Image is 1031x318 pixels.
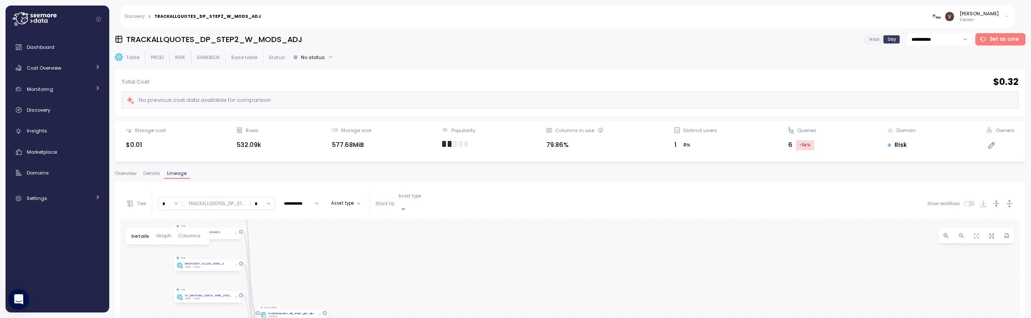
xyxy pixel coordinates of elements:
[9,101,106,118] a: Discovery
[301,54,325,61] div: No status
[180,225,186,228] p: Table
[185,262,224,266] a: MICROSOFT_IIS_EOL_FINAL_2
[341,127,371,134] div: Storage size
[27,65,61,71] span: Cost Overview
[9,81,106,98] a: Monitoring
[888,140,916,150] div: Risk
[9,289,29,310] div: Open Intercom Messenger
[990,34,1019,45] span: Set as core
[185,298,190,300] div: CYBER
[154,14,261,19] div: TRACKALLQUOTES_DP_STEP2_W_MODS_ADJ
[9,39,106,56] a: Dashboard
[115,171,136,176] span: Overview
[125,14,145,19] a: Discovery
[175,54,185,61] p: RISK
[888,36,896,42] span: Day
[375,201,395,207] p: Stack by:
[167,171,187,176] span: Lineage
[126,34,302,45] h3: TRACKALLQUOTES_DP_STEP2_W_MODS_ADJ
[9,164,106,181] a: Domains
[122,78,149,86] p: Total Cost
[9,59,106,76] a: Cost Overview
[151,54,164,61] p: PROD
[945,12,954,21] img: ACg8ocLVogLlGOeXPyE-AUjhDN0qRA4xU-NpQiJTNRDAeMoRqGlsyA=s96-c
[27,44,54,51] span: Dashboard
[246,127,258,134] div: Rows
[269,312,315,315] a: trackallquotes_dp_step1_get_dps Job
[185,231,219,234] a: ACT_RATING_DATAPOINTS
[788,140,816,150] div: 6
[996,127,1014,134] div: Owners
[185,294,232,298] a: VT_MALWARE_CHECK_APRIL_2023_WITH_DATES
[993,76,1019,88] h2: $ 0.32
[960,10,999,17] div: [PERSON_NAME]
[137,201,146,207] p: Tree
[960,17,999,23] p: Viewer
[683,127,717,134] div: Distinct users
[131,234,149,239] span: Details
[975,33,1026,45] button: Set as core
[27,86,53,93] span: Monitoring
[143,171,160,176] span: Details
[27,149,57,155] span: Marketplace
[680,140,694,150] div: 0 %
[231,54,257,61] p: Base table
[398,193,421,199] p: Asset type
[180,257,186,259] p: Table
[27,169,49,176] span: Domains
[126,140,166,150] div: $0.01
[156,234,171,238] span: Graph
[290,51,337,63] button: No status
[126,54,139,61] p: Table
[93,16,104,23] button: Collapse navigation
[185,266,190,268] div: CYBER
[328,198,364,208] button: Asset type
[27,107,50,113] span: Discovery
[269,315,278,318] div: SANDBOX
[237,140,261,150] div: 532.09k
[194,298,200,300] div: PUBLIC
[188,201,244,207] div: TRACKALLQUOTES_DP_ST ...
[27,195,47,202] span: Settings
[269,54,286,61] p: Status:
[9,123,106,140] a: Insights
[135,127,166,134] div: Storage cost
[197,54,220,61] p: SANDBOX
[452,127,475,134] div: Popularity
[546,140,603,150] div: 79.86%
[126,96,271,105] div: No previous cost data available for comparison
[27,127,47,134] span: Insights
[264,306,278,309] p: Query pattern
[9,190,106,207] a: Settings
[674,140,717,150] div: 1
[148,14,151,20] div: >
[332,140,371,150] div: 577.68MiB
[869,36,880,42] span: Hour
[194,266,200,268] div: PUBLIC
[932,12,941,21] img: 676124322ce2d31a078e3b71.PNG
[796,140,814,150] div: -14 %
[180,288,186,291] p: Table
[178,234,201,238] span: Columns
[797,127,816,134] div: Queries
[555,127,603,134] div: Columns in use
[897,127,916,134] div: Domain
[927,201,964,206] span: Show workflows
[9,144,106,160] a: Marketplace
